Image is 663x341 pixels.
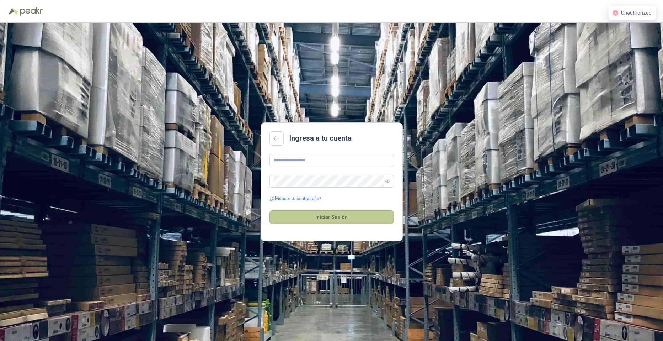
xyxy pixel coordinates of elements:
span: eye-invisible [385,179,390,183]
img: Logo [9,8,18,15]
button: Iniciar Sesión [269,210,394,224]
a: ¿Olvidaste tu contraseña? [269,195,321,202]
span: close-circle [613,10,618,16]
h2: Ingresa a tu cuenta [289,133,352,144]
span: Unauthorized [621,10,652,16]
img: Peakr [20,7,43,16]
